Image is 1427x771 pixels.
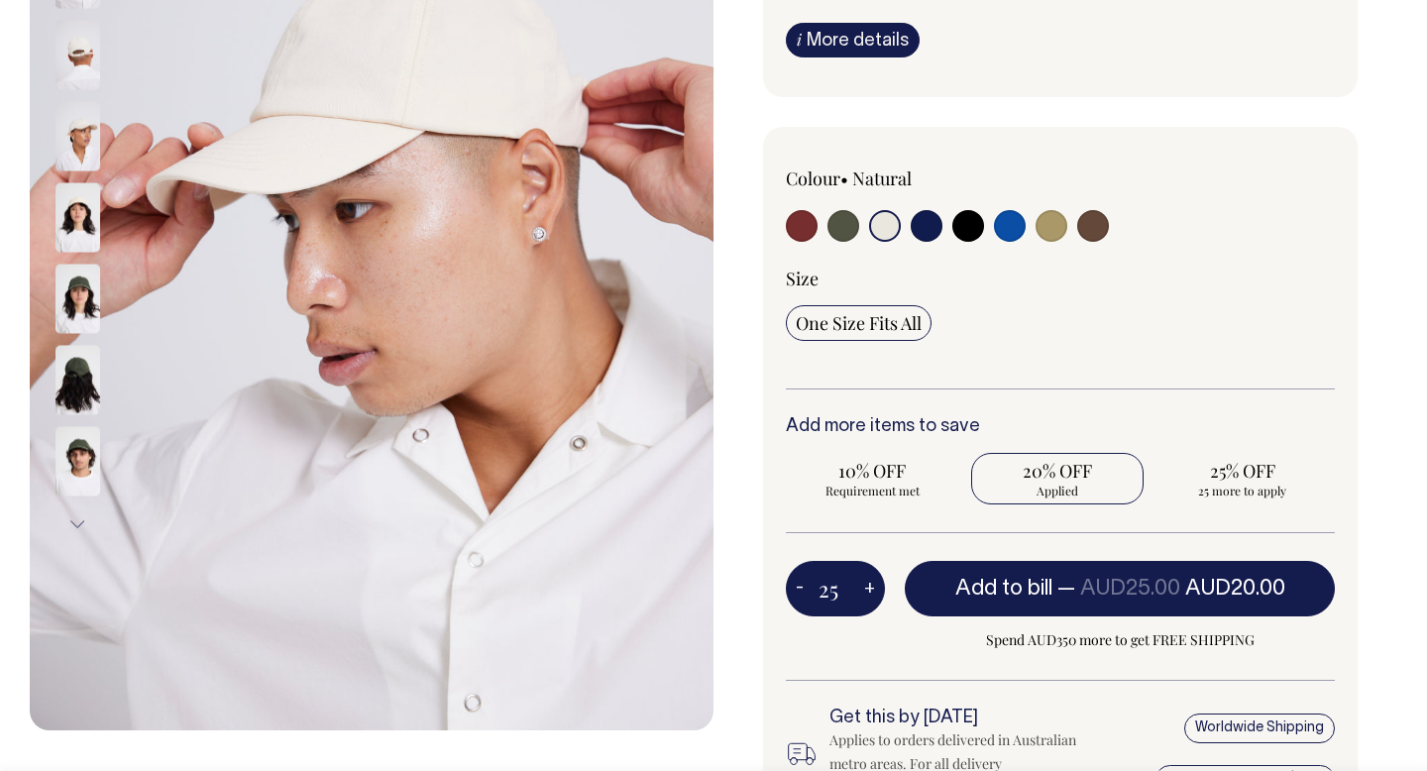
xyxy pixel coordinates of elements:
input: 20% OFF Applied [971,453,1145,504]
span: i [797,29,802,50]
span: AUD20.00 [1185,579,1285,599]
img: olive [55,265,100,334]
span: — [1057,579,1285,599]
img: natural [55,102,100,171]
h6: Get this by [DATE] [829,709,1085,728]
input: 25% OFF 25 more to apply [1155,453,1329,504]
span: Requirement met [796,483,949,498]
span: 20% OFF [981,459,1135,483]
span: One Size Fits All [796,311,922,335]
label: Natural [852,166,912,190]
span: AUD25.00 [1080,579,1180,599]
img: natural [55,183,100,253]
input: 10% OFF Requirement met [786,453,959,504]
img: olive [55,346,100,415]
span: • [840,166,848,190]
div: Colour [786,166,1006,190]
span: 25 more to apply [1165,483,1319,498]
img: natural [55,21,100,90]
img: olive [55,427,100,496]
span: Spend AUD350 more to get FREE SHIPPING [905,628,1335,652]
button: - [786,569,814,608]
button: Next [62,502,92,547]
span: 10% OFF [796,459,949,483]
span: 25% OFF [1165,459,1319,483]
div: Size [786,267,1335,290]
button: + [854,569,885,608]
span: Applied [981,483,1135,498]
span: Add to bill [955,579,1052,599]
button: Add to bill —AUD25.00AUD20.00 [905,561,1335,616]
a: iMore details [786,23,920,57]
input: One Size Fits All [786,305,932,341]
h6: Add more items to save [786,417,1335,437]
